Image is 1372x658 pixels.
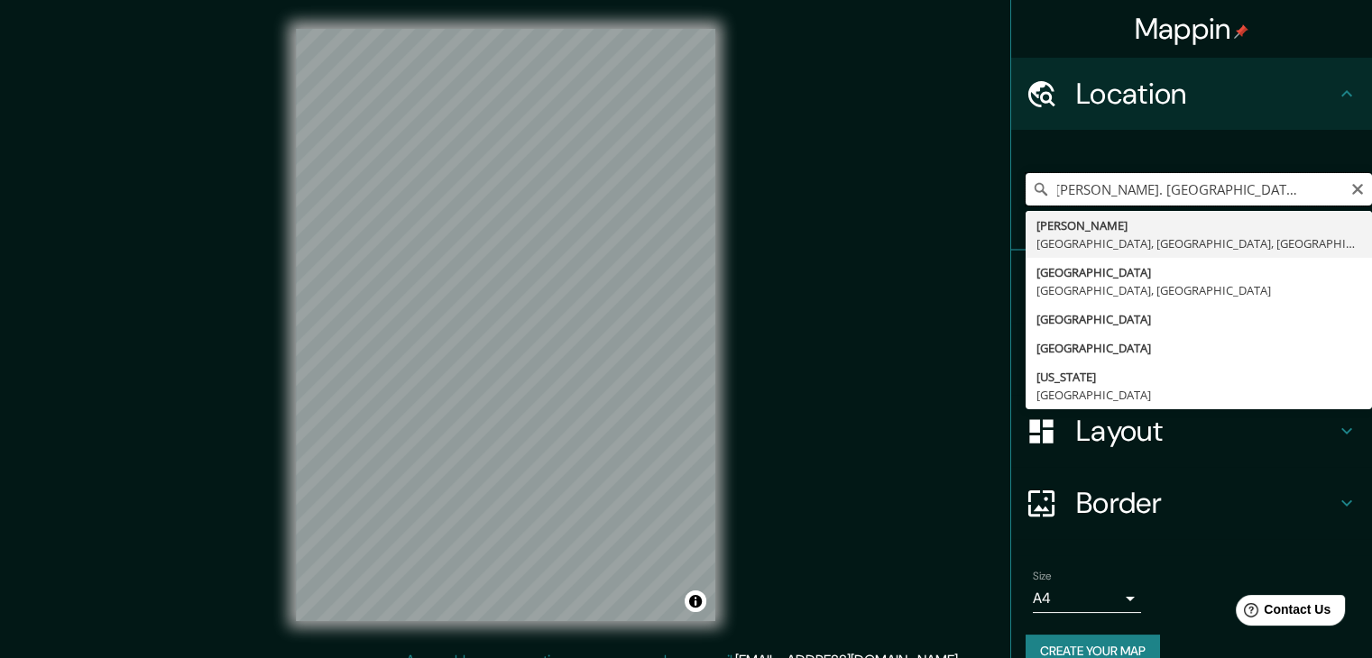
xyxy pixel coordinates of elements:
div: Style [1011,323,1372,395]
iframe: Help widget launcher [1211,588,1352,638]
h4: Layout [1076,413,1336,449]
h4: Mappin [1135,11,1249,47]
input: Pick your city or area [1026,173,1372,206]
canvas: Map [296,29,715,621]
label: Size [1033,569,1052,584]
button: Toggle attribution [685,590,706,612]
img: pin-icon.png [1234,24,1248,39]
div: Layout [1011,395,1372,467]
div: A4 [1033,584,1141,613]
div: [GEOGRAPHIC_DATA] [1036,386,1361,404]
div: [US_STATE] [1036,368,1361,386]
h4: Location [1076,76,1336,112]
div: Location [1011,58,1372,130]
h4: Border [1076,485,1336,521]
div: [GEOGRAPHIC_DATA] [1036,310,1361,328]
div: [GEOGRAPHIC_DATA] [1036,263,1361,281]
div: [GEOGRAPHIC_DATA] [1036,339,1361,357]
div: Border [1011,467,1372,539]
div: [GEOGRAPHIC_DATA], [GEOGRAPHIC_DATA], [GEOGRAPHIC_DATA] [1036,234,1361,252]
button: Clear [1350,179,1365,196]
div: [GEOGRAPHIC_DATA], [GEOGRAPHIC_DATA] [1036,281,1361,299]
div: [PERSON_NAME] [1036,216,1361,234]
div: Pins [1011,251,1372,323]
